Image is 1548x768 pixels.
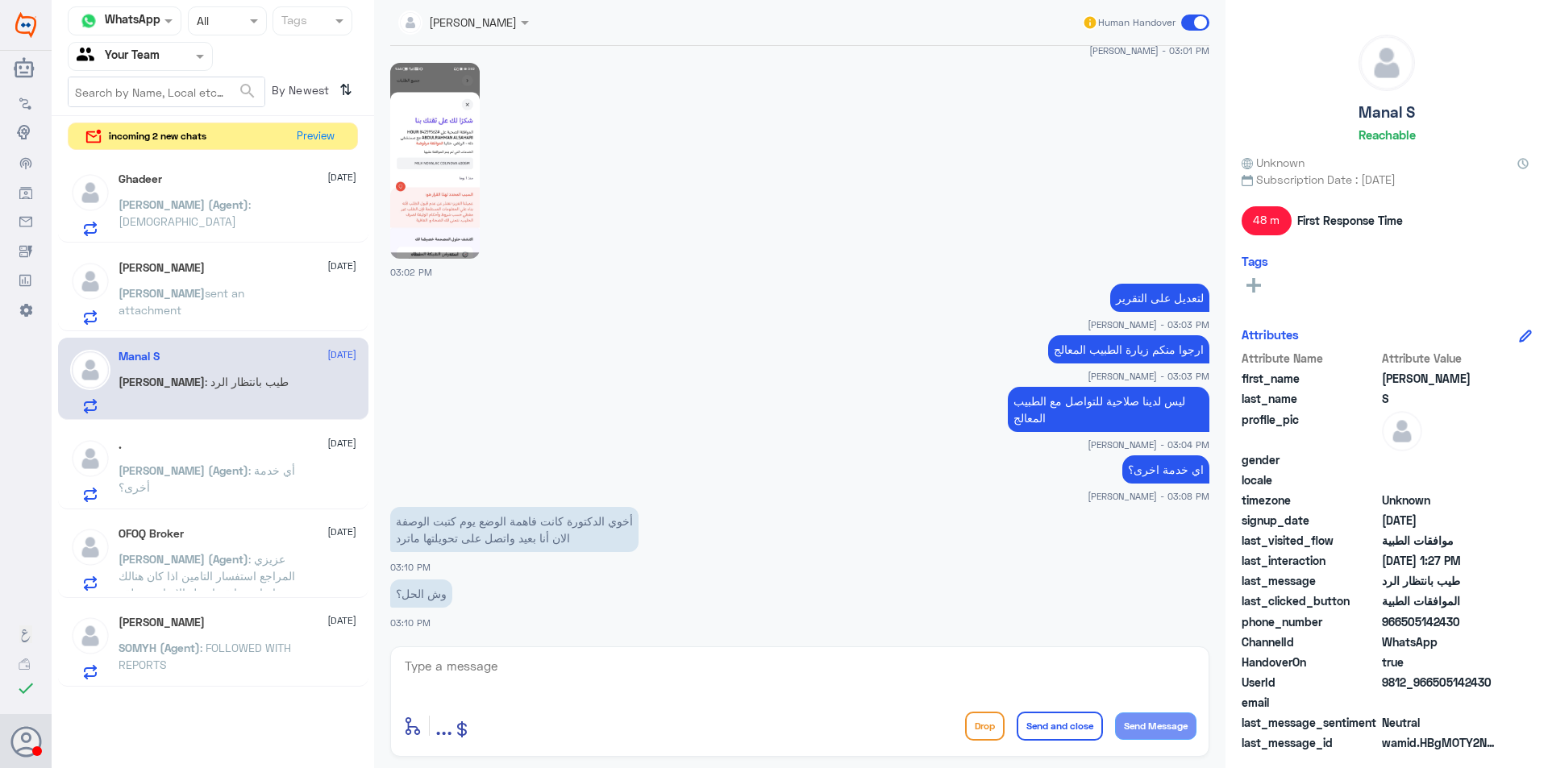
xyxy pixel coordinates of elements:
span: SOMYH (Agent) [119,641,200,654]
span: last_message_sentiment [1242,714,1379,731]
p: 15/9/2025, 3:03 PM [1048,335,1209,363]
span: 2025-09-15T09:49:30.919Z [1382,512,1499,529]
span: true [1382,654,1499,670]
span: [PERSON_NAME] - 03:03 PM [1088,369,1209,383]
span: طيب بانتظار الرد [1382,572,1499,589]
span: : طيب بانتظار الرد [205,375,289,388]
h5: shujath mohammed [119,616,205,629]
span: last_name [1242,390,1379,407]
span: wamid.HBgMOTY2NTA1MTQyNDMwFQIAEhgUM0FCRTQ3RjM4QUIxRjdBMjFGQTEA [1382,734,1499,751]
span: By Newest [265,77,333,109]
img: 2035320580334529.jpg [390,63,480,259]
span: last_visited_flow [1242,532,1379,549]
span: profile_pic [1242,411,1379,448]
button: search [238,78,257,105]
span: [PERSON_NAME] (Agent) [119,552,248,566]
span: locale [1242,471,1379,488]
img: defaultAdmin.png [70,616,110,656]
span: phone_number [1242,613,1379,630]
img: yourTeam.svg [77,44,101,68]
span: [PERSON_NAME] - 03:04 PM [1088,438,1209,451]
h5: Manal S [1359,103,1415,122]
span: 2025-09-15T10:27:25.014Z [1382,552,1499,569]
img: Widebot Logo [15,12,36,38]
p: 15/9/2025, 3:10 PM [390,507,639,552]
h6: Reachable [1359,127,1416,142]
span: UserId [1242,674,1379,691]
span: [PERSON_NAME] [119,375,205,388]
span: [DATE] [327,347,356,362]
p: 15/9/2025, 3:08 PM [1122,455,1209,484]
span: email [1242,694,1379,711]
span: 0 [1382,714,1499,731]
span: Subscription Date : [DATE] [1242,171,1532,188]
span: 03:10 PM [390,617,431,628]
span: 03:02 PM [390,267,432,277]
span: gender [1242,451,1379,468]
span: Unknown [1242,154,1305,171]
img: defaultAdmin.png [70,172,110,213]
span: Attribute Value [1382,350,1499,367]
span: [PERSON_NAME] - 03:01 PM [1089,44,1209,57]
h5: Ghadeer [119,172,162,186]
button: Preview [289,123,341,150]
span: last_message [1242,572,1379,589]
span: ChannelId [1242,633,1379,650]
span: [DATE] [327,436,356,450]
span: Unknown [1382,492,1499,509]
span: 9812_966505142430 [1382,674,1499,691]
span: last_message_id [1242,734,1379,751]
p: 15/9/2025, 3:04 PM [1008,387,1209,432]
span: last_interaction [1242,552,1379,569]
span: [DATE] [327,525,356,539]
span: Attribute Name [1242,350,1379,367]
img: defaultAdmin.png [1382,411,1422,451]
i: ⇅ [339,77,352,103]
span: S [1382,390,1499,407]
span: [PERSON_NAME] - 03:08 PM [1088,489,1209,503]
button: Send Message [1115,712,1196,740]
img: defaultAdmin.png [70,261,110,301]
p: 15/9/2025, 3:03 PM [1110,284,1209,312]
span: الموافقات الطبية [1382,592,1499,609]
img: defaultAdmin.png [70,438,110,479]
span: first_name [1242,370,1379,387]
h5: عبدالرحمن [119,261,205,275]
img: defaultAdmin.png [70,527,110,567]
span: 2 [1382,633,1499,650]
button: Drop [965,712,1005,741]
img: defaultAdmin.png [1359,35,1414,90]
p: 15/9/2025, 3:10 PM [390,579,452,608]
span: [PERSON_NAME] [119,286,205,300]
span: موافقات الطبية [1382,532,1499,549]
span: null [1382,451,1499,468]
i: check [16,679,35,698]
span: [DATE] [327,170,356,185]
button: Send and close [1017,712,1103,741]
span: timezone [1242,492,1379,509]
h5: OFOQ Broker [119,527,184,541]
span: [DATE] [327,613,356,628]
button: Avatar [10,726,41,757]
span: signup_date [1242,512,1379,529]
img: defaultAdmin.png [70,350,110,390]
span: 48 m [1242,206,1292,235]
span: First Response Time [1297,212,1403,229]
h6: Tags [1242,254,1268,268]
h5: Manal S [119,350,160,363]
input: Search by Name, Local etc… [69,77,264,106]
span: : FOLLOWED WITH REPORTS [119,641,291,671]
span: [PERSON_NAME] (Agent) [119,197,248,211]
span: Human Handover [1098,15,1176,30]
span: Manal [1382,370,1499,387]
span: ... [435,711,452,740]
button: ... [435,708,452,744]
span: [PERSON_NAME] - 03:03 PM [1088,318,1209,331]
span: null [1382,471,1499,488]
h6: Attributes [1242,327,1299,342]
span: incoming 2 new chats [109,129,206,143]
img: whatsapp.png [77,9,101,33]
h5: . [119,438,122,452]
span: search [238,81,257,101]
span: [DATE] [327,259,356,273]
